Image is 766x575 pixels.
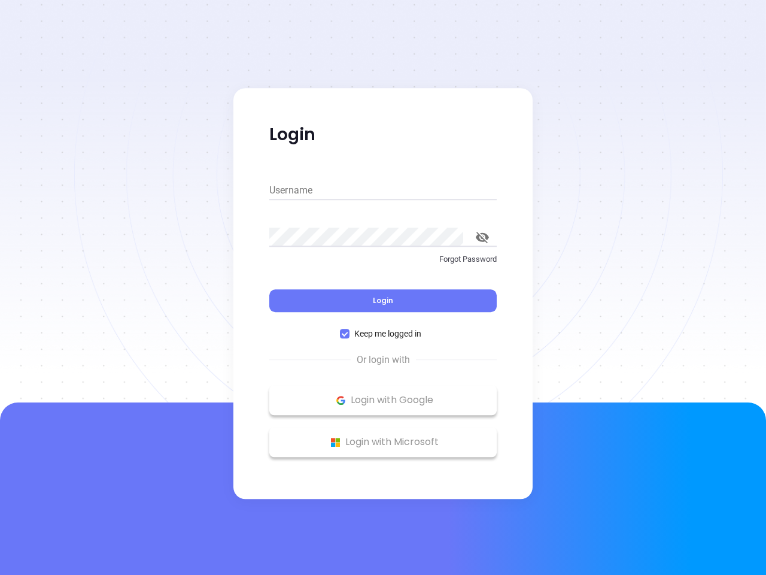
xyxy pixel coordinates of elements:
p: Login with Google [275,391,491,409]
span: Keep me logged in [349,327,426,340]
p: Login [269,124,497,146]
button: toggle password visibility [468,223,497,252]
span: Or login with [351,353,416,367]
button: Google Logo Login with Google [269,385,497,415]
button: Login [269,289,497,312]
img: Google Logo [333,393,348,408]
a: Forgot Password [269,253,497,275]
span: Login [373,295,393,305]
p: Forgot Password [269,253,497,265]
img: Microsoft Logo [328,435,343,450]
button: Microsoft Logo Login with Microsoft [269,427,497,457]
p: Login with Microsoft [275,433,491,451]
